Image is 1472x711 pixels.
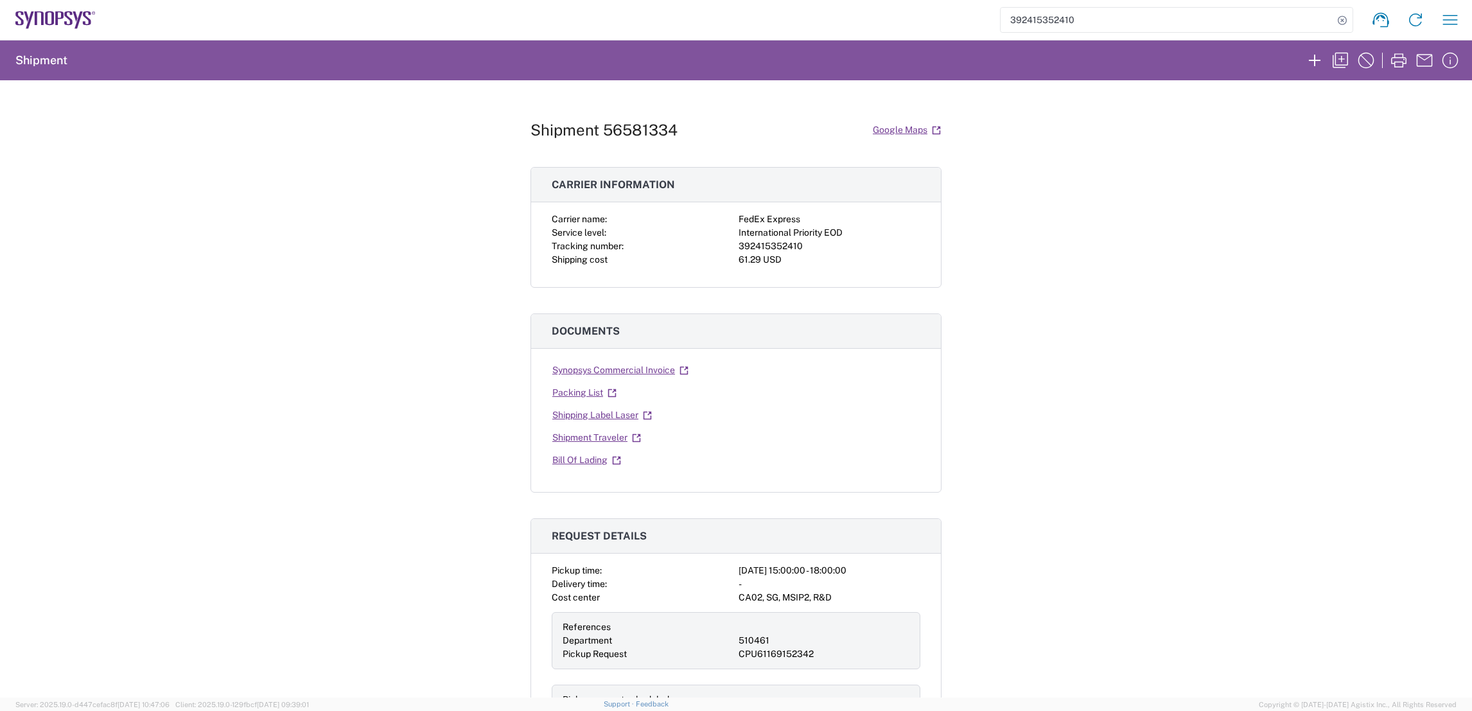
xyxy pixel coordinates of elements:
[739,564,920,577] div: [DATE] 15:00:00 - 18:00:00
[552,227,606,238] span: Service level:
[739,226,920,240] div: International Priority EOD
[552,565,602,575] span: Pickup time:
[552,426,642,449] a: Shipment Traveler
[1001,8,1333,32] input: Shipment, tracking or reference number
[552,404,653,426] a: Shipping Label Laser
[552,530,647,542] span: Request details
[563,622,611,632] span: References
[15,53,67,68] h2: Shipment
[552,254,608,265] span: Shipping cost
[739,591,920,604] div: CA02, SG, MSIP2, R&D
[118,701,170,708] span: [DATE] 10:47:06
[739,634,909,647] div: 510461
[552,214,607,224] span: Carrier name:
[15,701,170,708] span: Server: 2025.19.0-d447cefac8f
[552,382,617,404] a: Packing List
[552,579,607,589] span: Delivery time:
[1259,699,1457,710] span: Copyright © [DATE]-[DATE] Agistix Inc., All Rights Reserved
[552,449,622,471] a: Bill Of Lading
[739,577,920,591] div: -
[739,213,920,226] div: FedEx Express
[530,121,678,139] h1: Shipment 56581334
[563,694,669,705] span: Pickup request scheduled
[552,179,675,191] span: Carrier information
[257,701,309,708] span: [DATE] 09:39:01
[552,359,689,382] a: Synopsys Commercial Invoice
[636,700,669,708] a: Feedback
[739,240,920,253] div: 392415352410
[175,701,309,708] span: Client: 2025.19.0-129fbcf
[552,241,624,251] span: Tracking number:
[604,700,636,708] a: Support
[739,253,920,267] div: 61.29 USD
[552,592,600,602] span: Cost center
[563,647,733,661] div: Pickup Request
[872,119,942,141] a: Google Maps
[739,647,909,661] div: CPU61169152342
[563,634,733,647] div: Department
[552,325,620,337] span: Documents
